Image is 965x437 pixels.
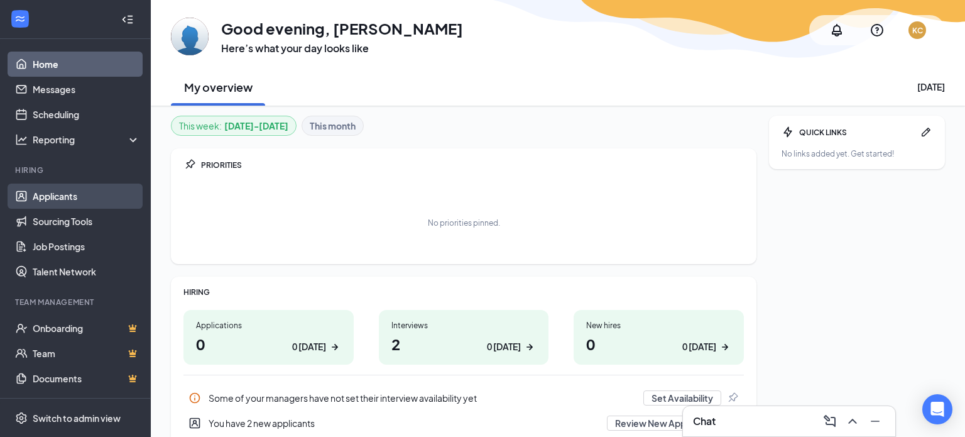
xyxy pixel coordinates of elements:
div: HIRING [183,287,744,297]
div: Open Intercom Messenger [922,394,952,424]
div: Applications [196,320,341,331]
a: Home [33,52,140,77]
svg: Pin [726,392,739,404]
a: Scheduling [33,102,140,127]
svg: Collapse [121,13,134,26]
h3: Here’s what your day looks like [221,41,463,55]
h1: 0 [586,333,731,355]
svg: Analysis [15,133,28,146]
a: New hires00 [DATE]ArrowRight [574,310,744,365]
a: Messages [33,77,140,102]
div: 0 [DATE] [292,340,326,353]
svg: Settings [15,412,28,424]
div: QUICK LINKS [799,127,915,138]
svg: ArrowRight [523,341,536,353]
div: PRIORITIES [201,160,744,170]
div: Some of your managers have not set their interview availability yet [183,385,744,411]
div: Interviews [391,320,537,331]
b: [DATE] - [DATE] [224,119,288,133]
a: Applications00 [DATE]ArrowRight [183,310,354,365]
a: Interviews20 [DATE]ArrowRight [379,310,549,365]
svg: Minimize [868,414,883,429]
div: Hiring [15,165,138,175]
div: Switch to admin view [33,412,121,424]
svg: ComposeMessage [822,414,837,429]
svg: ArrowRight [719,341,731,353]
div: KC [912,25,923,36]
div: 0 [DATE] [487,340,521,353]
h1: Good evening, [PERSON_NAME] [221,18,463,39]
a: DocumentsCrown [33,366,140,391]
svg: Pin [183,158,196,171]
h1: 2 [391,333,537,355]
b: This month [310,119,356,133]
a: InfoSome of your managers have not set their interview availability yetSet AvailabilityPin [183,385,744,411]
button: Set Availability [643,390,721,406]
div: No priorities pinned. [428,218,500,228]
img: Kandi Crowsey [171,18,209,55]
a: Applicants [33,184,140,209]
svg: ArrowRight [329,341,341,353]
button: ComposeMessage [820,411,840,431]
a: Sourcing Tools [33,209,140,234]
button: Minimize [865,411,885,431]
div: This week : [179,119,288,133]
div: Reporting [33,133,141,146]
div: [DATE] [917,80,945,93]
a: Talent Network [33,259,140,284]
svg: QuestionInfo [870,23,885,38]
a: OnboardingCrown [33,316,140,341]
button: ChevronUp [842,411,863,431]
div: You have 2 new applicants [183,411,744,436]
h3: Chat [693,414,716,428]
div: Team Management [15,297,138,307]
a: Job Postings [33,234,140,259]
svg: UserEntity [188,417,201,429]
div: New hires [586,320,731,331]
a: TeamCrown [33,341,140,366]
h2: My overview [184,79,253,95]
svg: WorkstreamLogo [14,13,26,25]
button: Review New Applicants [607,416,721,431]
a: UserEntityYou have 2 new applicantsReview New ApplicantsPin [183,411,744,436]
div: No links added yet. Get started! [782,148,932,159]
svg: Pen [920,126,932,138]
div: Some of your managers have not set their interview availability yet [209,392,636,404]
div: 0 [DATE] [682,340,716,353]
a: SurveysCrown [33,391,140,416]
h1: 0 [196,333,341,355]
svg: Info [188,392,201,404]
svg: ChevronUp [845,414,860,429]
svg: Notifications [829,23,844,38]
div: You have 2 new applicants [209,417,599,429]
svg: Bolt [782,126,794,138]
